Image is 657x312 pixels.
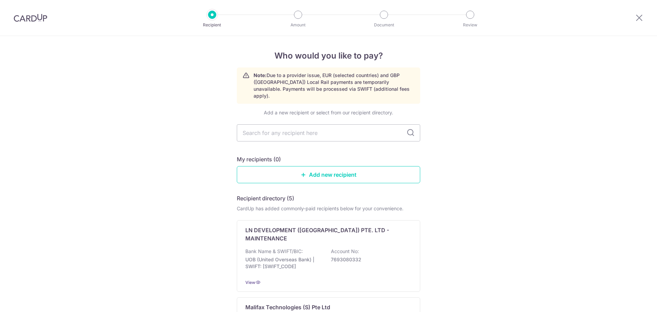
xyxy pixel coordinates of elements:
[14,14,47,22] img: CardUp
[359,22,409,28] p: Document
[187,22,237,28] p: Recipient
[254,72,267,78] strong: Note:
[254,72,414,99] p: Due to a provider issue, EUR (selected countries) and GBP ([GEOGRAPHIC_DATA]) Local Rail payments...
[237,50,420,62] h4: Who would you like to pay?
[245,303,330,311] p: Malifax Technologies (S) Pte Ltd
[237,194,294,202] h5: Recipient directory (5)
[237,109,420,116] div: Add a new recipient or select from our recipient directory.
[331,256,408,263] p: 7693080332
[245,256,322,270] p: UOB (United Overseas Bank) | SWIFT: [SWIFT_CODE]
[237,205,420,212] div: CardUp has added commonly-paid recipients below for your convenience.
[237,155,281,163] h5: My recipients (0)
[273,22,323,28] p: Amount
[245,248,303,255] p: Bank Name & SWIFT/BIC:
[237,166,420,183] a: Add new recipient
[245,226,403,242] p: LN DEVELOPMENT ([GEOGRAPHIC_DATA]) PTE. LTD - MAINTENANCE
[245,280,255,285] a: View
[237,124,420,141] input: Search for any recipient here
[331,248,359,255] p: Account No:
[445,22,495,28] p: Review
